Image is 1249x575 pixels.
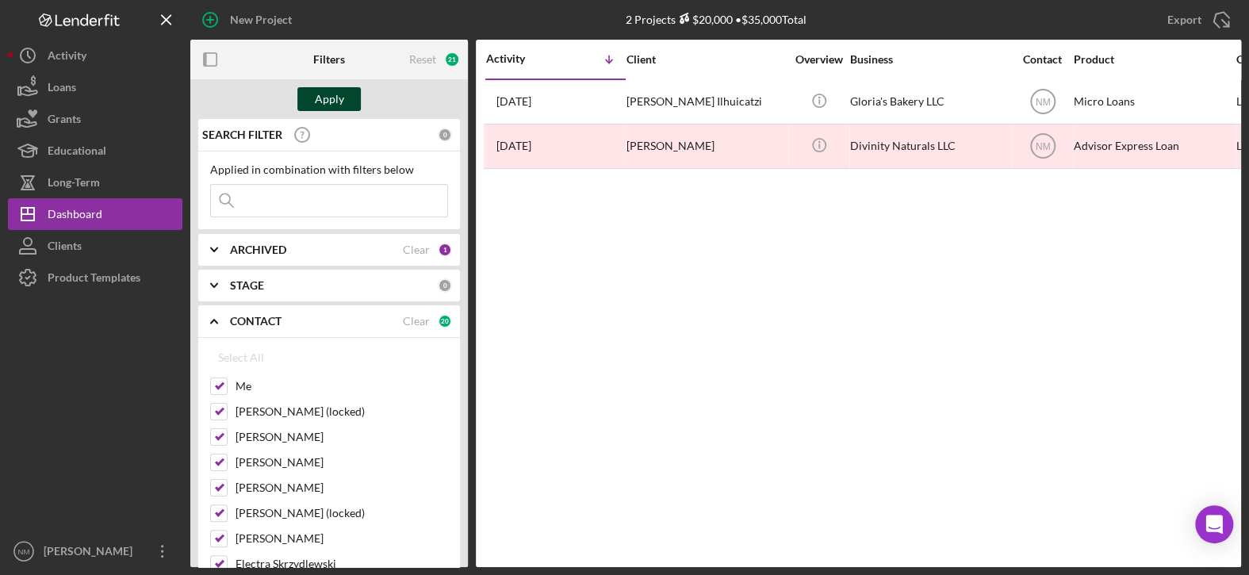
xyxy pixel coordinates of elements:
div: Export [1167,4,1201,36]
div: 1 [438,243,452,257]
button: Export [1151,4,1241,36]
div: Activity [486,52,556,65]
div: Product [1074,53,1232,66]
div: $20,000 [676,13,733,26]
label: [PERSON_NAME] [236,429,448,445]
div: Gloria's Bakery LLC [850,81,1009,123]
div: 2 Projects • $35,000 Total [626,13,806,26]
button: Long-Term [8,167,182,198]
label: [PERSON_NAME] [236,454,448,470]
div: 21 [444,52,460,67]
div: Long-Term [48,167,100,202]
b: SEARCH FILTER [202,128,282,141]
button: NM[PERSON_NAME] [8,535,182,567]
div: Overview [789,53,849,66]
b: STAGE [230,279,264,292]
label: Me [236,378,448,394]
label: [PERSON_NAME] [236,531,448,546]
label: [PERSON_NAME] (locked) [236,404,448,420]
div: Educational [48,135,106,171]
button: Select All [210,342,272,374]
label: [PERSON_NAME] [236,480,448,496]
div: 0 [438,128,452,142]
text: NM [18,547,30,556]
label: Electra Skrzydlewski [236,556,448,572]
div: Clear [403,315,430,328]
text: NM [1035,97,1050,108]
div: Select All [218,342,264,374]
time: 2025-01-09 22:48 [496,140,531,152]
b: Filters [313,53,345,66]
div: [PERSON_NAME] [40,535,143,571]
b: CONTACT [230,315,282,328]
text: NM [1035,141,1050,152]
div: Micro Loans [1074,81,1232,123]
div: Open Intercom Messenger [1195,505,1233,543]
div: [PERSON_NAME] Ilhuicatzi [626,81,785,123]
button: Activity [8,40,182,71]
div: Advisor Express Loan [1074,125,1232,167]
div: Loans [48,71,76,107]
button: Product Templates [8,262,182,293]
b: ARCHIVED [230,243,286,256]
div: Grants [48,103,81,139]
button: New Project [190,4,308,36]
button: Loans [8,71,182,103]
div: Apply [315,87,344,111]
div: Business [850,53,1009,66]
div: Client [626,53,785,66]
button: Grants [8,103,182,135]
button: Clients [8,230,182,262]
time: 2025-09-10 17:47 [496,95,531,108]
div: Reset [409,53,436,66]
div: Clear [403,243,430,256]
div: Divinity Naturals LLC [850,125,1009,167]
button: Educational [8,135,182,167]
div: Applied in combination with filters below [210,163,448,176]
div: [PERSON_NAME] [626,125,785,167]
button: Dashboard [8,198,182,230]
div: Clients [48,230,82,266]
div: New Project [230,4,292,36]
div: Dashboard [48,198,102,234]
label: [PERSON_NAME] (locked) [236,505,448,521]
div: Activity [48,40,86,75]
div: 20 [438,314,452,328]
div: Contact [1013,53,1072,66]
button: Apply [297,87,361,111]
div: 0 [438,278,452,293]
div: Product Templates [48,262,140,297]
